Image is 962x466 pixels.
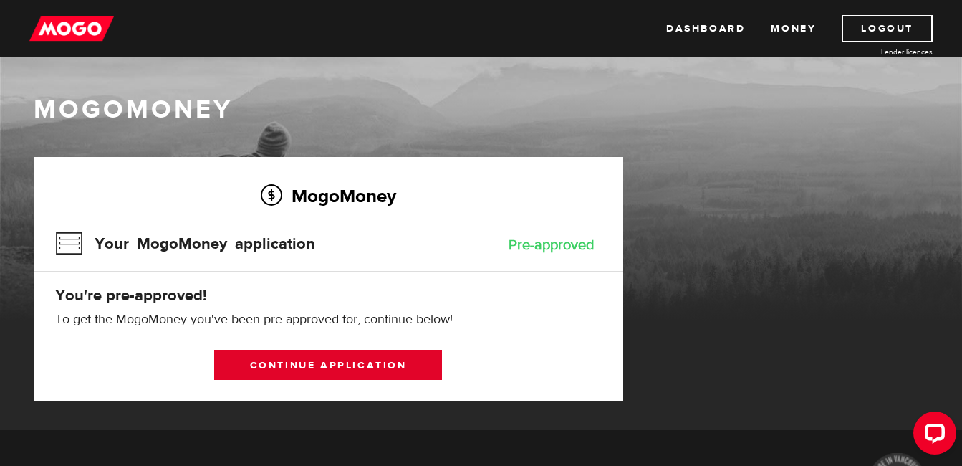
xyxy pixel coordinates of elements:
a: Continue application [214,350,442,380]
h4: You're pre-approved! [55,285,602,305]
a: Logout [842,15,933,42]
a: Money [771,15,816,42]
iframe: LiveChat chat widget [902,406,962,466]
div: Pre-approved [509,238,595,252]
p: To get the MogoMoney you've been pre-approved for, continue below! [55,311,602,328]
h3: Your MogoMoney application [55,225,315,262]
a: Dashboard [666,15,745,42]
img: mogo_logo-11ee424be714fa7cbb0f0f49df9e16ec.png [29,15,114,42]
h2: MogoMoney [55,181,602,211]
a: Lender licences [825,47,933,57]
h1: MogoMoney [34,95,929,125]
